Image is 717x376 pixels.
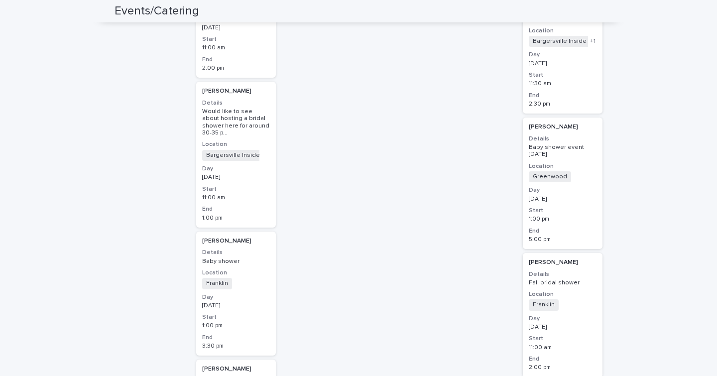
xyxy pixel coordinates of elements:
[529,344,597,351] p: 11:00 am
[529,186,597,194] h3: Day
[202,334,270,342] h3: End
[202,108,270,137] div: Would like to see about hosting a bridal shower here for around 30-35 people. Any location
[202,44,270,51] p: 11:00 am
[202,366,270,373] p: [PERSON_NAME]
[529,144,586,157] span: Baby shower event [DATE]
[202,293,270,301] h3: Day
[529,315,597,323] h3: Day
[202,258,239,264] span: Baby shower
[529,236,597,243] p: 5:00 pm
[529,299,559,310] span: Franklin
[202,194,270,201] p: 11:00 am
[529,335,597,343] h3: Start
[196,232,276,356] a: [PERSON_NAME]DetailsBaby showerLocationFranklinDay[DATE]Start1:00 pmEnd3:30 pm
[202,302,270,309] p: [DATE]
[202,174,270,181] p: [DATE]
[202,269,270,277] h3: Location
[529,207,597,215] h3: Start
[529,227,597,235] h3: End
[202,322,270,329] p: 1:00 pm
[529,92,597,100] h3: End
[202,24,270,31] p: [DATE]
[529,259,597,266] p: [PERSON_NAME]
[529,324,597,331] p: [DATE]
[529,71,597,79] h3: Start
[202,150,264,161] span: Bargersville Inside
[529,196,597,203] p: [DATE]
[202,99,270,107] h3: Details
[529,27,597,35] h3: Location
[196,82,276,228] a: [PERSON_NAME]DetailsWould like to see about hosting a bridal shower here for around 30-35 p...Loc...
[202,165,270,173] h3: Day
[202,205,270,213] h3: End
[590,38,596,44] span: + 1
[529,60,597,67] p: [DATE]
[529,290,597,298] h3: Location
[529,80,597,87] p: 11:30 am
[529,364,597,371] p: 2:00 pm
[202,278,232,289] span: Franklin
[529,36,591,47] span: Bargersville Inside
[202,140,270,148] h3: Location
[202,88,270,95] p: [PERSON_NAME]
[529,355,597,363] h3: End
[202,56,270,64] h3: End
[529,216,597,223] p: 1:00 pm
[202,249,270,256] h3: Details
[529,162,597,170] h3: Location
[529,101,597,108] p: 2:30 pm
[202,108,270,137] span: Would like to see about hosting a bridal shower here for around 30-35 p ...
[523,118,602,249] a: [PERSON_NAME]DetailsBaby shower event [DATE]LocationGreenwoodDay[DATE]Start1:00 pmEnd5:00 pm
[529,51,597,59] h3: Day
[202,185,270,193] h3: Start
[529,270,597,278] h3: Details
[202,238,270,245] p: [PERSON_NAME]
[202,65,270,72] p: 2:00 pm
[202,343,270,350] p: 3:30 pm
[202,35,270,43] h3: Start
[202,313,270,321] h3: Start
[202,215,270,222] p: 1:00 pm
[115,4,199,18] h2: Events/Catering
[529,280,580,286] span: Fall bridal shower
[529,171,571,182] span: Greenwood
[529,124,597,130] p: [PERSON_NAME]
[529,135,597,143] h3: Details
